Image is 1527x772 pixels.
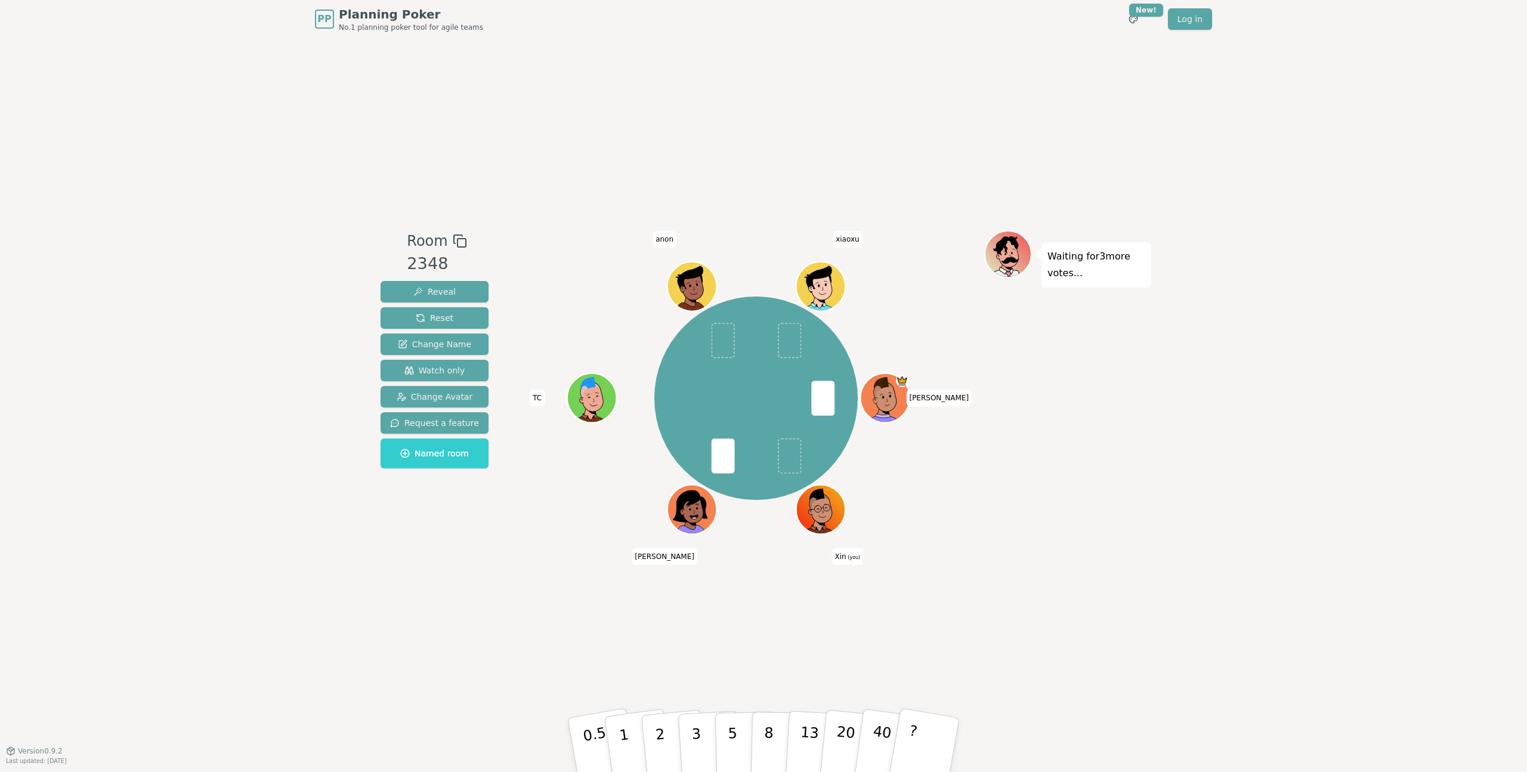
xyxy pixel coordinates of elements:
[797,486,843,533] button: Click to change your avatar
[381,307,489,329] button: Reset
[381,281,489,302] button: Reveal
[339,6,483,23] span: Planning Poker
[381,412,489,434] button: Request a feature
[1047,248,1145,282] p: Waiting for 3 more votes...
[381,333,489,355] button: Change Name
[381,439,489,468] button: Named room
[18,746,63,756] span: Version 0.9.2
[317,12,331,26] span: PP
[653,231,676,248] span: Click to change your name
[1123,8,1144,30] button: New!
[404,365,465,376] span: Watch only
[407,230,447,252] span: Room
[846,555,861,560] span: (you)
[6,746,63,756] button: Version0.9.2
[400,447,469,459] span: Named room
[315,6,483,32] a: PPPlanning PokerNo.1 planning poker tool for agile teams
[413,286,456,298] span: Reveal
[398,338,471,350] span: Change Name
[632,548,697,565] span: Click to change your name
[381,386,489,407] button: Change Avatar
[397,391,473,403] span: Change Avatar
[6,758,67,764] span: Last updated: [DATE]
[896,375,908,387] span: Evan is the host
[1129,4,1163,17] div: New!
[407,252,466,276] div: 2348
[906,390,972,406] span: Click to change your name
[833,231,862,248] span: Click to change your name
[832,548,864,565] span: Click to change your name
[339,23,483,32] span: No.1 planning poker tool for agile teams
[530,390,545,406] span: Click to change your name
[390,417,479,429] span: Request a feature
[1168,8,1212,30] a: Log in
[381,360,489,381] button: Watch only
[416,312,453,324] span: Reset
